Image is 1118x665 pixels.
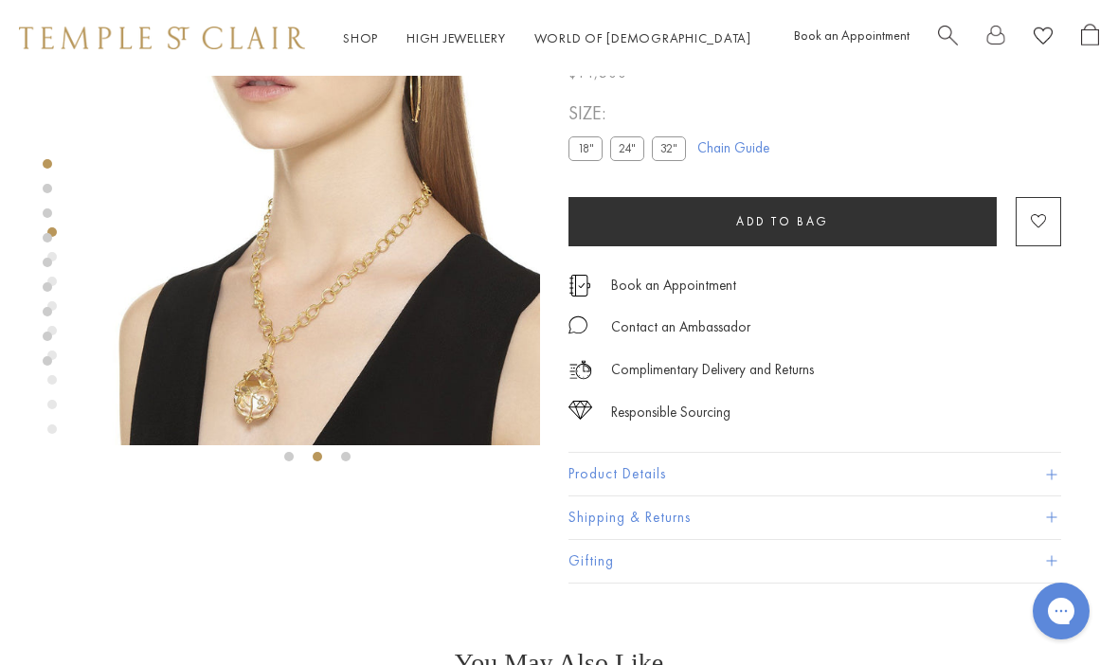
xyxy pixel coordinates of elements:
[568,496,1061,539] button: Shipping & Returns
[568,315,587,334] img: MessageIcon-01_2.svg
[611,358,814,382] p: Complimentary Delivery and Returns
[568,401,592,420] img: icon_sourcing.svg
[568,197,997,246] button: Add to bag
[794,27,910,44] a: Book an Appointment
[1023,576,1099,646] iframe: Gorgias live chat messenger
[343,29,378,46] a: ShopShop
[568,275,591,297] img: icon_appointment.svg
[568,136,603,160] label: 18"
[611,275,736,296] a: Book an Appointment
[534,29,751,46] a: World of [DEMOGRAPHIC_DATA]World of [DEMOGRAPHIC_DATA]
[406,29,506,46] a: High JewelleryHigh Jewellery
[568,358,592,382] img: icon_delivery.svg
[568,98,694,129] span: SIZE:
[938,24,958,53] a: Search
[611,315,750,339] div: Contact an Ambassador
[736,213,829,229] span: Add to bag
[568,453,1061,495] button: Product Details
[19,27,305,49] img: Temple St. Clair
[610,136,644,160] label: 24"
[652,136,686,160] label: 32"
[697,137,769,158] a: Chain Guide
[611,401,730,424] div: Responsible Sourcing
[343,27,751,50] nav: Main navigation
[1081,24,1099,53] a: Open Shopping Bag
[47,223,57,449] div: Product gallery navigation
[1034,24,1053,53] a: View Wishlist
[568,540,1061,583] button: Gifting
